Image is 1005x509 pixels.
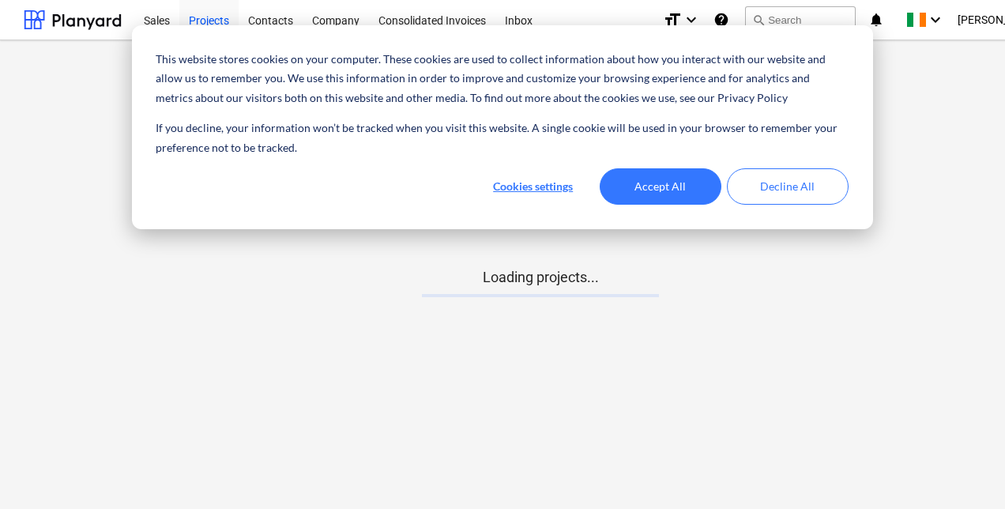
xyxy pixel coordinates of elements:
[132,25,873,229] div: Cookie banner
[752,13,765,26] span: search
[745,6,856,33] button: Search
[663,10,682,29] i: format_size
[682,10,701,29] i: keyboard_arrow_down
[156,119,849,157] p: If you decline, your information won’t be tracked when you visit this website. A single cookie wi...
[422,268,659,287] p: Loading projects...
[926,10,945,29] i: keyboard_arrow_down
[156,50,849,108] p: This website stores cookies on your computer. These cookies are used to collect information about...
[600,168,721,205] button: Accept All
[868,10,884,29] i: notifications
[713,10,729,29] i: Knowledge base
[727,168,849,205] button: Decline All
[472,168,594,205] button: Cookies settings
